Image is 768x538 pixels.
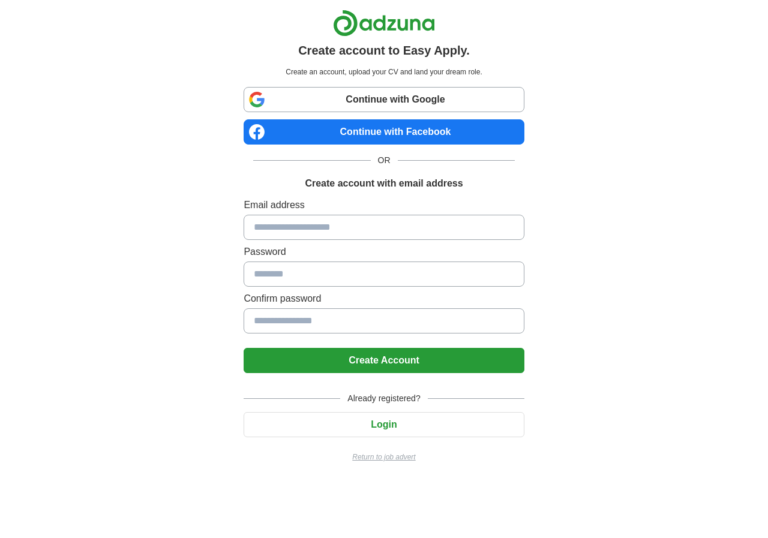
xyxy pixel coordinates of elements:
label: Confirm password [244,291,524,306]
button: Create Account [244,348,524,373]
button: Login [244,412,524,437]
a: Login [244,419,524,429]
span: Already registered? [340,392,427,405]
a: Return to job advert [244,452,524,462]
label: Password [244,245,524,259]
a: Continue with Google [244,87,524,112]
label: Email address [244,198,524,212]
h1: Create account to Easy Apply. [298,41,470,59]
a: Continue with Facebook [244,119,524,145]
h1: Create account with email address [305,176,463,191]
p: Create an account, upload your CV and land your dream role. [246,67,521,77]
img: Adzuna logo [333,10,435,37]
span: OR [371,154,398,167]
